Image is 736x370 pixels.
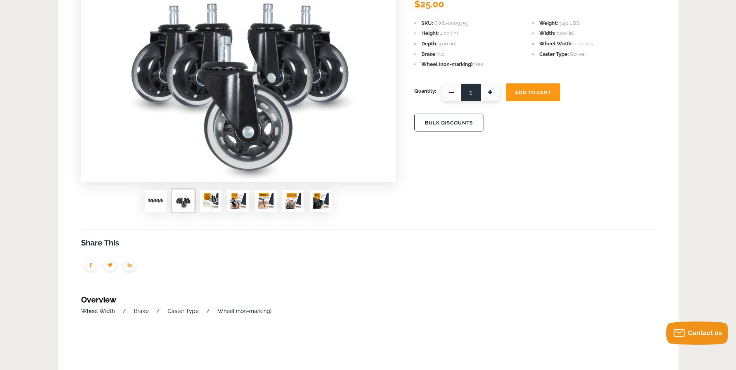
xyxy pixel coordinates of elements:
[123,308,126,314] a: /
[434,20,469,26] span: CWL-0009759
[258,193,274,209] img: LINCO Heavy Duty Office Chair Casters 3" - Set of 5 Polyurethane Swivel Wheels (600 LBS Cap Combi...
[442,83,461,101] span: —
[539,20,558,26] span: Weight
[438,41,456,47] span: 4.00 (in)
[81,237,655,249] h3: Share This
[414,83,436,99] span: Quantity
[539,41,573,47] span: Wheel Width
[556,30,574,36] span: 2.00 (in)
[539,51,569,57] span: Caster Type
[156,308,160,314] a: /
[574,41,593,47] span: 1 Inches
[134,308,149,314] a: Brake
[559,20,579,26] span: 3.40 LBS
[475,61,483,67] span: Yes
[230,193,246,209] img: LINCO Heavy Duty Office Chair Casters 3" - Set of 5 Polyurethane Swivel Wheels (600 LBS Cap Combi...
[218,308,272,314] a: Wheel (non-marking)
[421,61,474,67] span: Wheel (non-marking)
[421,51,436,57] span: Brake
[148,193,163,209] img: LINCO Heavy Duty Office Chair Casters 3" - Set of 5 Polyurethane Swivel Wheels (600 LBS Cap Combi...
[81,308,115,314] a: Wheel Width
[206,308,210,314] a: /
[120,256,139,276] img: group-1951.png
[688,329,722,337] span: Contact us
[313,193,329,209] img: LINCO Heavy Duty Office Chair Casters 3" - Set of 5 Polyurethane Swivel Wheels (600 LBS Cap Combi...
[421,41,437,47] span: Depth
[414,114,483,131] button: BULK DISCOUNTS
[440,30,458,36] span: 4.00 (in)
[175,193,191,209] img: LINCO Heavy Duty Office Chair Casters 3" - Set of 5 Polyurethane Swivel Wheels (600 LBS Cap Combi...
[515,90,551,95] span: Add To Cart
[421,30,439,36] span: Height
[421,20,433,26] span: SKU
[168,308,199,314] a: Caster Type
[81,295,116,304] a: Overview
[286,193,301,209] img: LINCO Heavy Duty Office Chair Casters 3" - Set of 5 Polyurethane Swivel Wheels (600 LBS Cap Combi...
[481,83,500,101] span: +
[81,256,100,276] img: group-1950.png
[666,322,728,345] button: Contact us
[438,51,445,57] span: No
[539,30,555,36] span: Width
[506,83,560,101] button: Add To Cart
[570,51,586,57] span: Swivel
[203,193,218,209] img: LINCO Heavy Duty Office Chair Casters 3" - Set of 5 Polyurethane Swivel Wheels (600 LBS Cap Combi...
[100,256,120,276] img: group-1949.png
